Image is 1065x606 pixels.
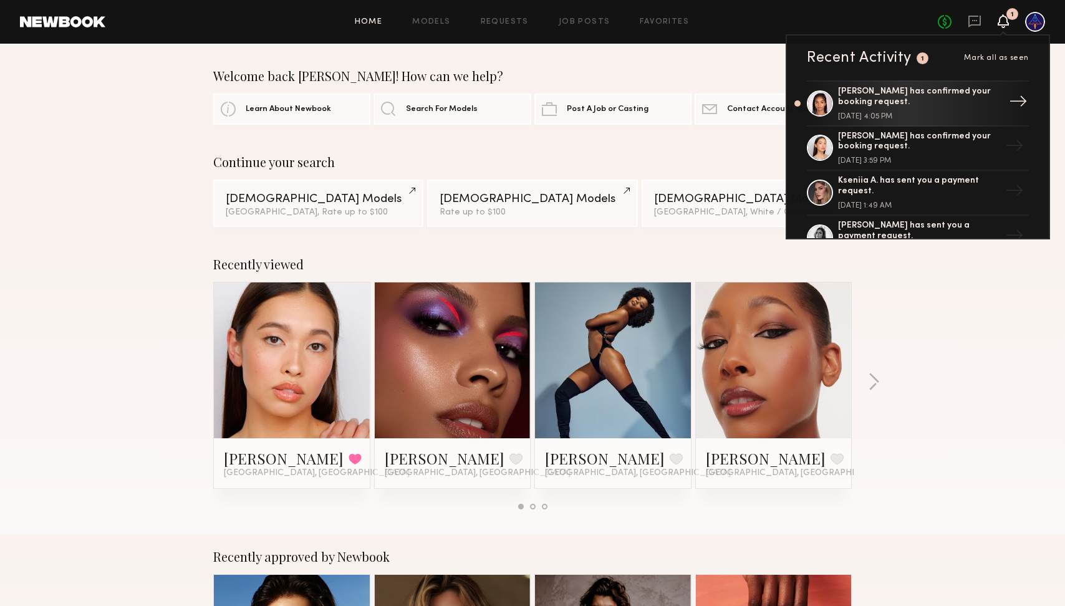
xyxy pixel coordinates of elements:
div: Kseniia A. has sent you a payment request. [838,176,1000,197]
a: [PERSON_NAME] [545,448,665,468]
a: [PERSON_NAME] [385,448,504,468]
a: Post A Job or Casting [534,94,692,125]
div: Recent Activity [807,50,912,65]
div: Recently viewed [213,257,852,272]
div: [PERSON_NAME] has sent you a payment request. [838,221,1000,242]
a: [PERSON_NAME] has sent you a payment request.→ [807,216,1029,261]
div: [GEOGRAPHIC_DATA], White / Caucasian [654,208,839,217]
div: [DATE] 1:49 AM [838,202,1000,209]
a: [DEMOGRAPHIC_DATA] Models[GEOGRAPHIC_DATA], White / Caucasian&1other filter [642,180,852,227]
a: [PERSON_NAME] has confirmed your booking request.[DATE] 4:05 PM→ [807,80,1029,127]
span: [GEOGRAPHIC_DATA], [GEOGRAPHIC_DATA] [706,468,892,478]
div: → [1000,176,1029,209]
a: Home [355,18,383,26]
a: [PERSON_NAME] [224,448,344,468]
a: Kseniia A. has sent you a payment request.[DATE] 1:49 AM→ [807,171,1029,216]
span: Contact Account Manager [727,105,831,113]
span: Search For Models [406,105,478,113]
div: Rate up to $100 [440,208,625,217]
a: Requests [481,18,529,26]
div: [PERSON_NAME] has confirmed your booking request. [838,87,1000,108]
div: 1 [921,55,925,62]
a: Search For Models [373,94,531,125]
div: [DEMOGRAPHIC_DATA] Models [440,193,625,205]
div: → [1000,132,1029,164]
a: Job Posts [559,18,610,26]
span: [GEOGRAPHIC_DATA], [GEOGRAPHIC_DATA] [224,468,410,478]
div: Welcome back [PERSON_NAME]! How can we help? [213,69,852,84]
a: Favorites [640,18,689,26]
a: [PERSON_NAME] [706,448,826,468]
div: 1 [1011,11,1014,18]
div: [PERSON_NAME] has confirmed your booking request. [838,132,1000,153]
div: Recently approved by Newbook [213,549,852,564]
a: Models [412,18,450,26]
div: → [1000,221,1029,254]
div: [DATE] 4:05 PM [838,113,1000,120]
div: → [1004,87,1033,120]
a: [DEMOGRAPHIC_DATA] Models[GEOGRAPHIC_DATA], Rate up to $100 [213,180,423,227]
div: [DATE] 3:59 PM [838,157,1000,165]
a: Contact Account Manager [695,94,852,125]
div: [GEOGRAPHIC_DATA], Rate up to $100 [226,208,411,217]
span: Mark all as seen [964,54,1029,62]
div: Continue your search [213,155,852,170]
span: [GEOGRAPHIC_DATA], [GEOGRAPHIC_DATA] [545,468,731,478]
a: Learn About Newbook [213,94,370,125]
a: [PERSON_NAME] has confirmed your booking request.[DATE] 3:59 PM→ [807,127,1029,171]
div: [DEMOGRAPHIC_DATA] Models [226,193,411,205]
a: [DEMOGRAPHIC_DATA] ModelsRate up to $100 [427,180,637,227]
span: Post A Job or Casting [567,105,648,113]
span: Learn About Newbook [246,105,331,113]
span: [GEOGRAPHIC_DATA], [GEOGRAPHIC_DATA] [385,468,571,478]
div: [DEMOGRAPHIC_DATA] Models [654,193,839,205]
